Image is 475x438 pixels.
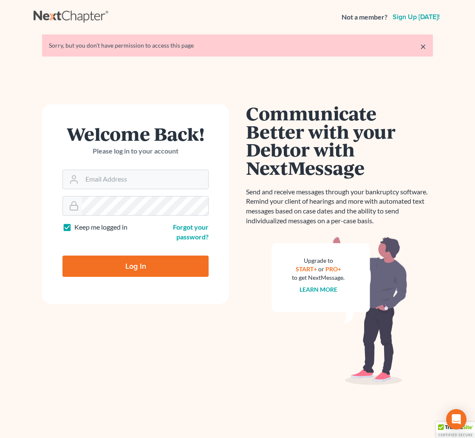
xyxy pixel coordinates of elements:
label: Keep me logged in [74,222,127,232]
a: Learn more [300,286,337,293]
input: Email Address [82,170,208,189]
div: Upgrade to [292,256,345,265]
h1: Welcome Back! [62,125,209,143]
a: Forgot your password? [173,223,209,241]
div: to get NextMessage. [292,273,345,282]
span: or [318,265,324,273]
p: Please log in to your account [62,146,209,156]
h1: Communicate Better with your Debtor with NextMessage [246,104,433,177]
div: TrustedSite Certified [436,422,475,438]
a: Sign up [DATE]! [391,14,441,20]
img: nextmessage_bg-59042aed3d76b12b5cd301f8e5b87938c9018125f34e5fa2b7a6b67550977c72.svg [271,236,407,385]
strong: Not a member? [342,12,387,22]
div: Open Intercom Messenger [446,409,467,429]
a: PRO+ [325,265,341,273]
div: Sorry, but you don't have permission to access this page [49,41,426,50]
a: × [420,41,426,51]
a: START+ [296,265,317,273]
p: Send and receive messages through your bankruptcy software. Remind your client of hearings and mo... [246,187,433,226]
input: Log In [62,256,209,277]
